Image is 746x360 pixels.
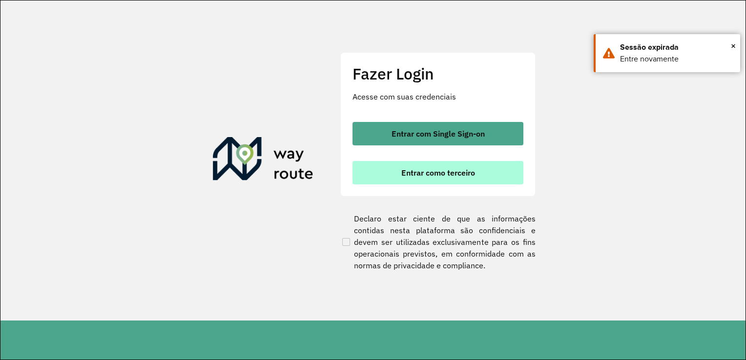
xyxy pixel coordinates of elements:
[352,91,523,102] p: Acesse com suas credenciais
[620,53,733,65] div: Entre novamente
[213,137,313,184] img: Roteirizador AmbevTech
[392,130,485,138] span: Entrar com Single Sign-on
[401,169,475,177] span: Entrar como terceiro
[352,64,523,83] h2: Fazer Login
[731,39,736,53] button: Close
[340,213,536,271] label: Declaro estar ciente de que as informações contidas nesta plataforma são confidenciais e devem se...
[352,161,523,184] button: button
[731,39,736,53] span: ×
[352,122,523,145] button: button
[620,41,733,53] div: Sessão expirada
